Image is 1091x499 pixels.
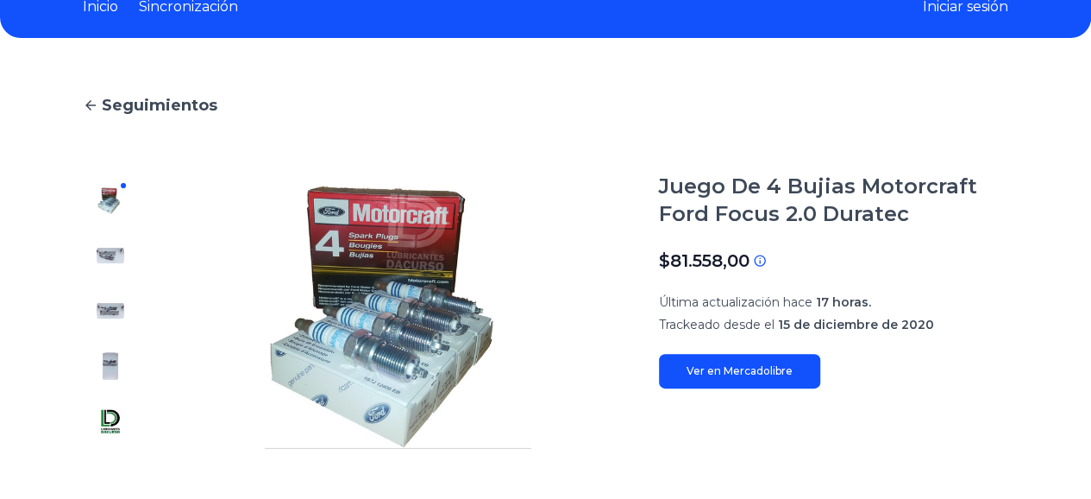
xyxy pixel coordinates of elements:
font: Seguimientos [102,96,217,115]
img: Juego De 4 Bujias Motorcraft Ford Focus 2.0 Duratec [97,352,124,380]
a: Seguimientos [83,93,1008,117]
font: 15 de diciembre de 2020 [778,317,934,332]
a: Ver en Mercadolibre [659,354,820,388]
font: $81.558,00 [659,250,749,271]
img: Juego De 4 Bujias Motorcraft Ford Focus 2.0 Duratec [172,173,624,449]
font: Ver en Mercadolibre [687,364,793,377]
img: Juego De 4 Bujias Motorcraft Ford Focus 2.0 Duratec [97,242,124,269]
font: 17 horas. [816,294,871,310]
font: Última actualización hace [659,294,812,310]
img: Juego De 4 Bujias Motorcraft Ford Focus 2.0 Duratec [97,297,124,325]
img: Juego De 4 Bujias Motorcraft Ford Focus 2.0 Duratec [97,186,124,214]
font: Trackeado desde el [659,317,774,332]
font: Juego De 4 Bujias Motorcraft Ford Focus 2.0 Duratec [659,174,977,226]
img: Juego De 4 Bujias Motorcraft Ford Focus 2.0 Duratec [97,407,124,435]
